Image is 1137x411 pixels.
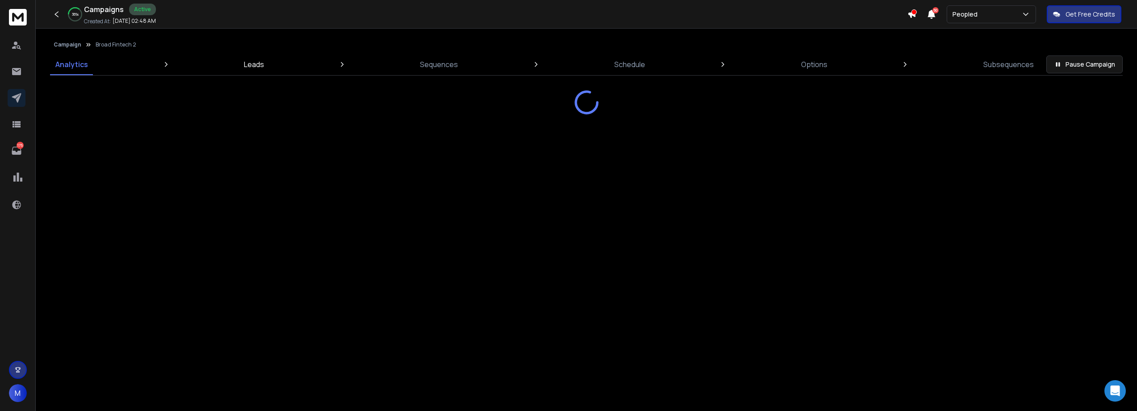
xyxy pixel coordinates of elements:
[1047,5,1121,23] button: Get Free Credits
[609,54,650,75] a: Schedule
[72,12,79,17] p: 36 %
[1046,55,1123,73] button: Pause Campaign
[244,59,264,70] p: Leads
[55,59,88,70] p: Analytics
[96,41,136,48] p: Broad Fintech 2
[17,142,24,149] p: 175
[983,59,1034,70] p: Subsequences
[84,4,124,15] h1: Campaigns
[54,41,81,48] button: Campaign
[1104,380,1126,402] div: Open Intercom Messenger
[239,54,269,75] a: Leads
[952,10,981,19] p: Peopled
[50,54,93,75] a: Analytics
[415,54,463,75] a: Sequences
[420,59,458,70] p: Sequences
[796,54,833,75] a: Options
[932,7,939,13] span: 50
[8,142,25,160] a: 175
[129,4,156,15] div: Active
[9,384,27,402] button: M
[614,59,645,70] p: Schedule
[1066,10,1115,19] p: Get Free Credits
[113,17,156,25] p: [DATE] 02:48 AM
[978,54,1039,75] a: Subsequences
[84,18,111,25] p: Created At:
[801,59,827,70] p: Options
